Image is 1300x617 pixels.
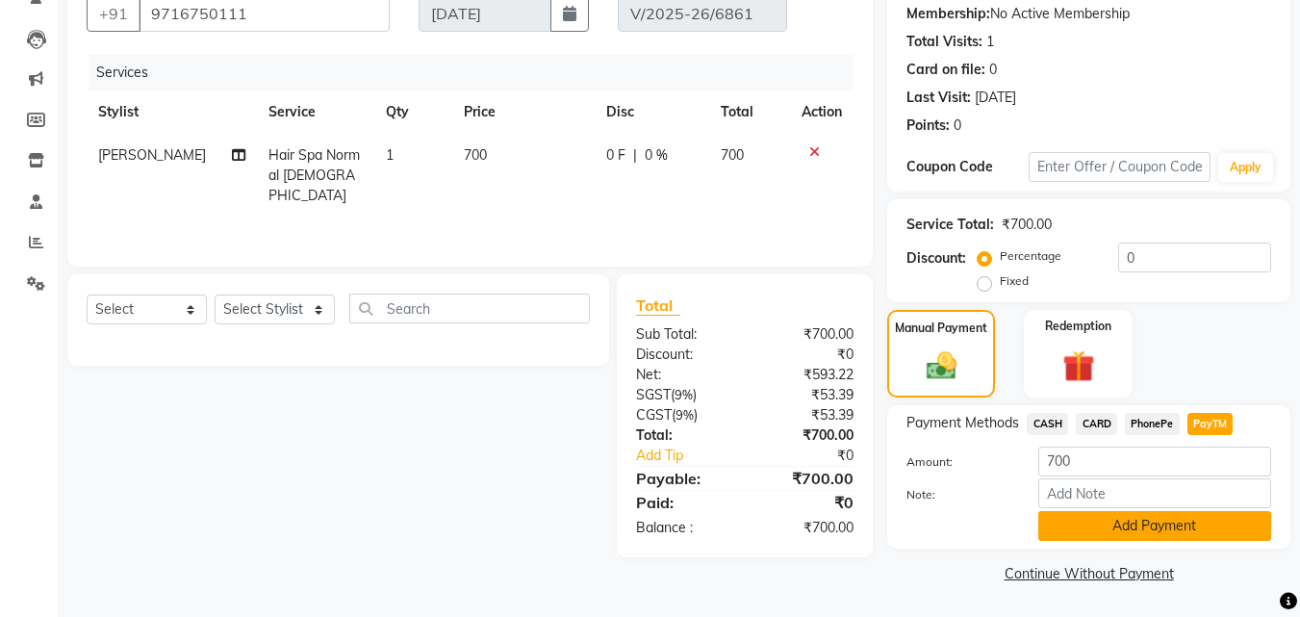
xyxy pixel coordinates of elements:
div: Sub Total: [622,324,745,345]
div: Net: [622,365,745,385]
span: 9% [675,407,694,423]
label: Fixed [1000,272,1029,290]
span: [PERSON_NAME] [98,146,206,164]
span: SGST [636,386,671,403]
div: [DATE] [975,88,1016,108]
label: Amount: [892,453,1023,471]
span: CARD [1076,413,1117,435]
th: Total [709,90,791,134]
button: Add Payment [1038,511,1271,541]
span: | [633,145,637,166]
img: _gift.svg [1053,347,1105,386]
div: ₹0 [745,491,868,514]
th: Stylist [87,90,257,134]
span: PhonePe [1125,413,1180,435]
div: Services [89,55,868,90]
div: Payable: [622,467,745,490]
div: ₹700.00 [745,518,868,538]
label: Redemption [1045,318,1111,335]
input: Amount [1038,447,1271,476]
span: PayTM [1187,413,1234,435]
th: Price [452,90,595,134]
th: Action [790,90,854,134]
div: No Active Membership [906,4,1271,24]
div: ₹700.00 [745,324,868,345]
div: Last Visit: [906,88,971,108]
div: Card on file: [906,60,985,80]
span: 1 [386,146,394,164]
label: Note: [892,486,1023,503]
span: 700 [721,146,744,164]
label: Percentage [1000,247,1061,265]
div: Balance : [622,518,745,538]
input: Add Note [1038,478,1271,508]
div: Discount: [622,345,745,365]
div: ₹700.00 [1002,215,1052,235]
img: _cash.svg [917,348,966,383]
span: CGST [636,406,672,424]
div: ₹0 [766,446,869,466]
label: Manual Payment [895,320,987,337]
span: CASH [1027,413,1068,435]
span: 9% [675,387,693,402]
span: 0 F [606,145,625,166]
div: Points: [906,116,950,136]
div: ₹53.39 [745,385,868,405]
button: Apply [1218,153,1273,182]
div: Membership: [906,4,990,24]
div: Paid: [622,491,745,514]
th: Qty [374,90,452,134]
div: ₹700.00 [745,467,868,490]
span: Hair Spa Normal [DEMOGRAPHIC_DATA] [268,146,360,204]
div: 0 [989,60,997,80]
span: Total [636,296,680,316]
th: Disc [595,90,709,134]
div: Service Total: [906,215,994,235]
input: Search [349,294,590,323]
div: ₹593.22 [745,365,868,385]
div: Discount: [906,248,966,269]
div: ₹0 [745,345,868,365]
div: Total: [622,425,745,446]
div: ( ) [622,405,745,425]
a: Continue Without Payment [891,564,1287,584]
input: Enter Offer / Coupon Code [1029,152,1211,182]
div: 0 [954,116,961,136]
a: Add Tip [622,446,765,466]
div: Coupon Code [906,157,1028,177]
div: 1 [986,32,994,52]
div: ₹53.39 [745,405,868,425]
div: ( ) [622,385,745,405]
span: 700 [464,146,487,164]
span: Payment Methods [906,413,1019,433]
th: Service [257,90,374,134]
div: Total Visits: [906,32,982,52]
div: ₹700.00 [745,425,868,446]
span: 0 % [645,145,668,166]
